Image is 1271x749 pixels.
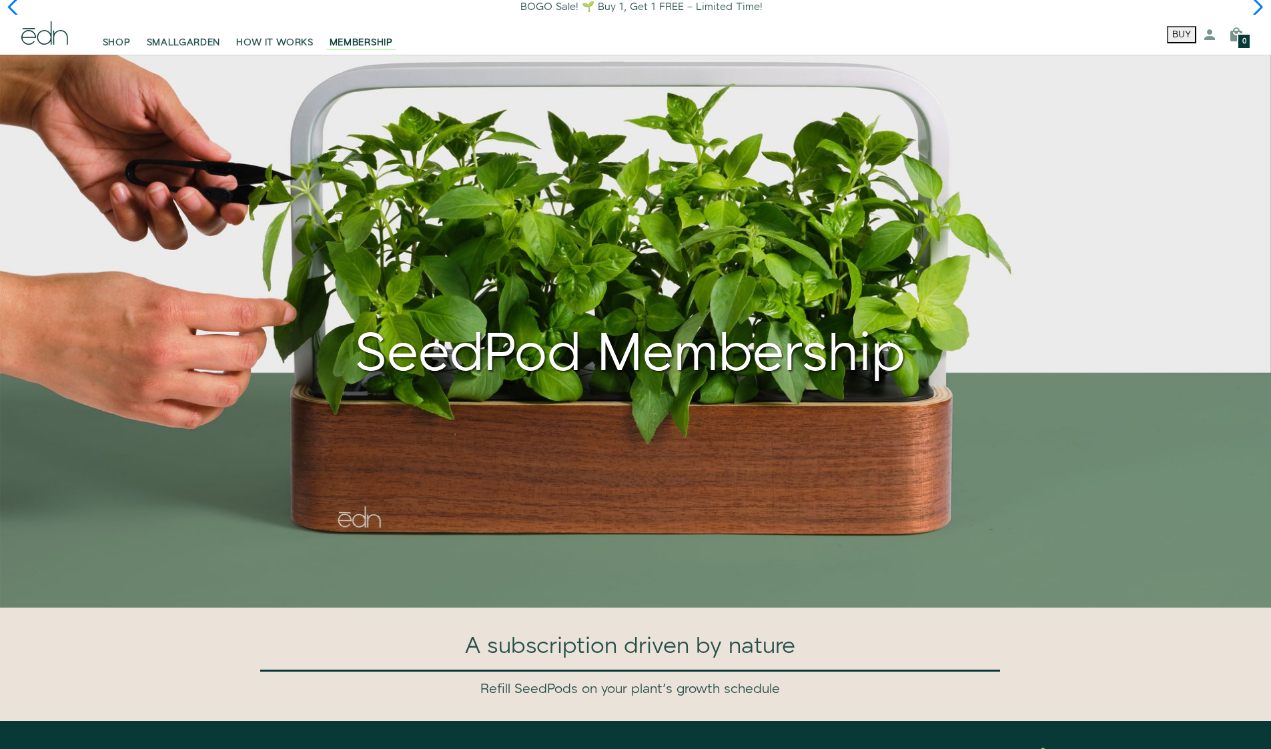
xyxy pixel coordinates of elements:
span: 0 [1242,38,1246,45]
div: SeedPod Membership [21,291,1239,387]
h1: A subscription driven by nature [241,634,1020,659]
a: SMALLGARDEN [139,20,229,49]
span: HOW IT WORKS [236,36,313,49]
span: SMALLGARDEN [147,36,221,49]
a: HOW IT WORKS [228,20,321,49]
span: MEMBERSHIP [330,36,393,49]
a: MEMBERSHIP [322,20,401,49]
a: SHOP [95,20,139,49]
h3: Refill SeedPods on your plant's growth schedule [241,682,1020,697]
button: BUY [1167,26,1196,43]
span: SHOP [103,36,131,49]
